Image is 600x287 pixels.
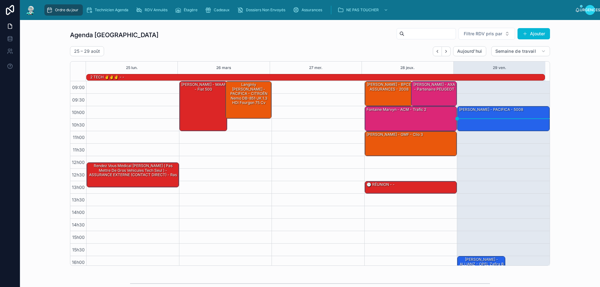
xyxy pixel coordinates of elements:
[87,163,179,187] div: rendez vous médical [PERSON_NAME] ( pas mettre de gros vehicules tech seul ) - ASSURANCE EXTERNE ...
[517,28,550,39] button: Ajouter
[302,7,322,12] font: Assurances
[180,82,227,131] div: [PERSON_NAME] - MAAF - fiat 500
[126,62,138,74] button: 25 lun.
[235,4,290,16] a: Dossiers Non Envoyés
[90,75,124,79] font: 2 TECH ✌️✌️✌️ - -
[367,82,411,91] font: [PERSON_NAME] - BPCE ASSURANCES - 2008
[72,85,85,90] font: 09:00
[365,131,457,156] div: [PERSON_NAME] - GMF - clio 3
[491,46,550,56] button: Semaine de travail
[72,185,85,190] font: 13h00
[367,182,395,187] font: 🕒 RÉUNION - -
[433,47,442,56] button: Dos
[291,4,327,16] a: Assurances
[73,147,85,152] font: 11h30
[442,47,451,56] button: Suivant
[72,235,85,240] font: 15h00
[72,160,85,165] font: 12h00
[184,7,197,12] font: Étagère
[72,260,85,265] font: 16h00
[246,7,285,12] font: Dossiers Non Envoyés
[181,82,226,91] font: [PERSON_NAME] - MAAF - fiat 500
[73,135,85,140] font: 11h00
[90,74,125,80] div: 2 TECH ✌️✌️✌️ - -
[309,62,322,74] button: 27 mer.
[84,4,133,16] a: Technicien Agenda
[72,110,85,115] font: 10h00
[72,247,85,252] font: 15h30
[134,4,172,16] a: RDV Annulés
[400,62,415,74] button: 28 jeux.
[95,7,128,12] font: Technicien Agenda
[457,48,482,54] font: Aujourd'hui
[214,7,230,12] font: Cadeaux
[367,132,423,137] font: [PERSON_NAME] - GMF - clio 3
[89,163,177,177] font: rendez vous médical [PERSON_NAME] ( pas mettre de gros vehicules tech seul ) - ASSURANCE EXTERNE ...
[457,256,505,287] div: [PERSON_NAME] - ALLIANZ - OPEL Zafira B Phase 2 1.7 CDTI 16V DPF 125 cv
[72,197,85,202] font: 13h30
[145,7,167,12] font: RDV Annulés
[365,82,412,106] div: [PERSON_NAME] - BPCE ASSURANCES - 2008
[216,65,231,70] font: 26 mars
[74,48,100,54] font: 25 – 29 août
[530,31,545,36] font: Ajouter
[72,222,85,227] font: 14h30
[458,28,515,40] button: Bouton de sélection
[493,65,506,70] font: 29 ven.
[72,122,85,127] font: 10h30
[55,7,78,12] font: Ordre du jour
[411,82,457,106] div: [PERSON_NAME] - AXA - Partenaire PEUGEOT
[495,48,536,54] font: Semaine de travail
[226,82,271,118] div: langiniy [PERSON_NAME] - PACIFICA - CITROËN Nemo DB-851-JK 1.3 HDi Fourgon 75 cv
[460,257,504,275] font: [PERSON_NAME] - ALLIANZ - OPEL Zafira B Phase 2 1.7 CDTI 16V DPF 125 cv
[457,106,549,131] div: [PERSON_NAME] - PACIFICA - 5008
[365,181,457,193] div: 🕒 RÉUNION - -
[25,5,36,15] img: Logo de l'application
[346,7,379,12] font: NE PAS TOUCHER
[70,31,158,39] font: Agenda [GEOGRAPHIC_DATA]
[72,97,85,102] font: 09:30
[336,4,391,16] a: NE PAS TOUCHER
[72,210,85,215] font: 14h00
[230,82,267,105] font: langiniy [PERSON_NAME] - PACIFICA - CITROËN Nemo DB-851-JK 1.3 HDi Fourgon 75 cv
[216,62,231,74] button: 26 mars
[413,82,455,91] font: [PERSON_NAME] - AXA - Partenaire PEUGEOT
[464,31,502,36] font: Filtre RDV pris par
[309,65,322,70] font: 27 mer.
[173,4,202,16] a: Étagère
[459,107,523,112] font: [PERSON_NAME] - PACIFICA - 5008
[44,4,83,16] a: Ordre du jour
[493,62,506,74] button: 29 ven.
[453,46,486,56] button: Aujourd'hui
[365,106,457,131] div: fontaine marvyn - ACM - trafic 2
[367,107,426,112] font: fontaine marvyn - ACM - trafic 2
[126,65,138,70] font: 25 lun.
[203,4,234,16] a: Cadeaux
[41,3,575,17] div: contenu déroulant
[400,65,415,70] font: 28 jeux.
[72,172,85,177] font: 12h30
